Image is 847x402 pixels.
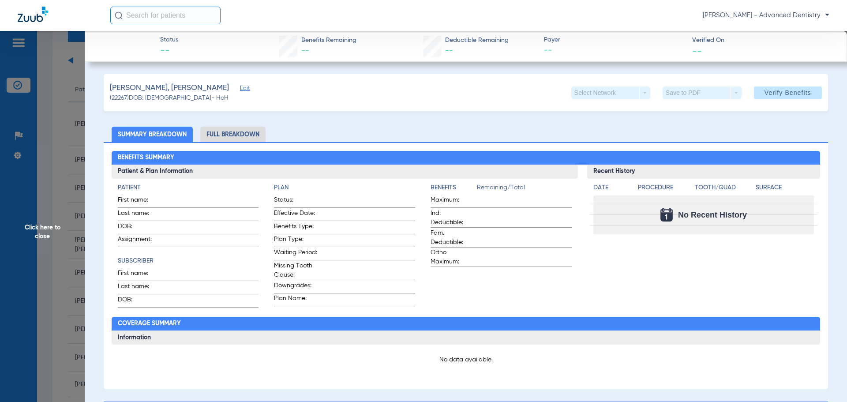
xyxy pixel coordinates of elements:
h4: Plan [274,183,415,192]
span: Payer [544,35,685,45]
h3: Recent History [587,165,821,179]
img: Calendar [660,208,673,222]
img: Zuub Logo [18,7,48,22]
span: Ortho Maximum: [431,248,474,267]
span: Effective Date: [274,209,317,221]
span: Remaining/Total [477,183,572,195]
span: DOB: [118,295,161,307]
span: Last name: [118,282,161,294]
li: Summary Breakdown [112,127,193,142]
span: [PERSON_NAME] - Advanced Dentistry [703,11,829,20]
span: Last name: [118,209,161,221]
span: Plan Name: [274,294,317,306]
h4: Procedure [638,183,692,192]
span: Ind. Deductible: [431,209,474,227]
input: Search for patients [110,7,221,24]
span: Missing Tooth Clause: [274,261,317,280]
span: Plan Type: [274,235,317,247]
h2: Benefits Summary [112,151,821,165]
app-breakdown-title: Date [593,183,630,195]
span: First name: [118,195,161,207]
h3: Patient & Plan Information [112,165,578,179]
h4: Surface [756,183,814,192]
span: -- [445,47,453,55]
h4: Subscriber [118,256,259,266]
app-breakdown-title: Procedure [638,183,692,195]
app-breakdown-title: Benefits [431,183,477,195]
h4: Tooth/Quad [695,183,753,192]
span: First name: [118,269,161,281]
span: Status: [274,195,317,207]
h4: Benefits [431,183,477,192]
h4: Date [593,183,630,192]
li: Full Breakdown [200,127,266,142]
span: Downgrades: [274,281,317,293]
span: Benefits Remaining [301,36,356,45]
span: (22267) DOB: [DEMOGRAPHIC_DATA] - HoH [110,94,229,103]
span: Verified On [692,36,833,45]
span: -- [544,45,685,56]
span: Deductible Remaining [445,36,509,45]
span: Edit [240,85,248,94]
p: No data available. [118,355,814,364]
span: No Recent History [678,210,747,219]
h3: Information [112,331,821,345]
span: Assignment: [118,235,161,247]
span: Fam. Deductible: [431,229,474,247]
span: Status [160,35,178,45]
span: Verify Benefits [765,89,811,96]
span: [PERSON_NAME], [PERSON_NAME] [110,83,229,94]
span: DOB: [118,222,161,234]
img: Search Icon [115,11,123,19]
span: -- [160,45,178,57]
app-breakdown-title: Tooth/Quad [695,183,753,195]
span: Maximum: [431,195,474,207]
h4: Patient [118,183,259,192]
span: -- [692,46,702,55]
h2: Coverage Summary [112,317,821,331]
span: Benefits Type: [274,222,317,234]
span: Waiting Period: [274,248,317,260]
span: -- [301,47,309,55]
button: Verify Benefits [754,86,822,99]
app-breakdown-title: Surface [756,183,814,195]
